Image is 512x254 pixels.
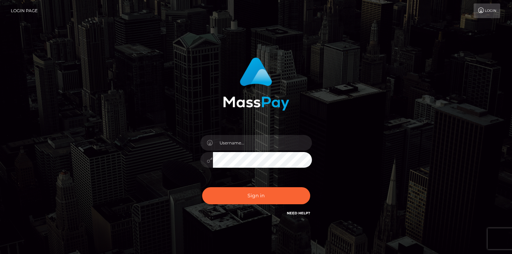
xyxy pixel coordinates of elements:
[474,3,500,18] a: Login
[213,135,312,151] input: Username...
[11,3,38,18] a: Login Page
[287,211,310,215] a: Need Help?
[202,187,310,204] button: Sign in
[223,57,289,111] img: MassPay Login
